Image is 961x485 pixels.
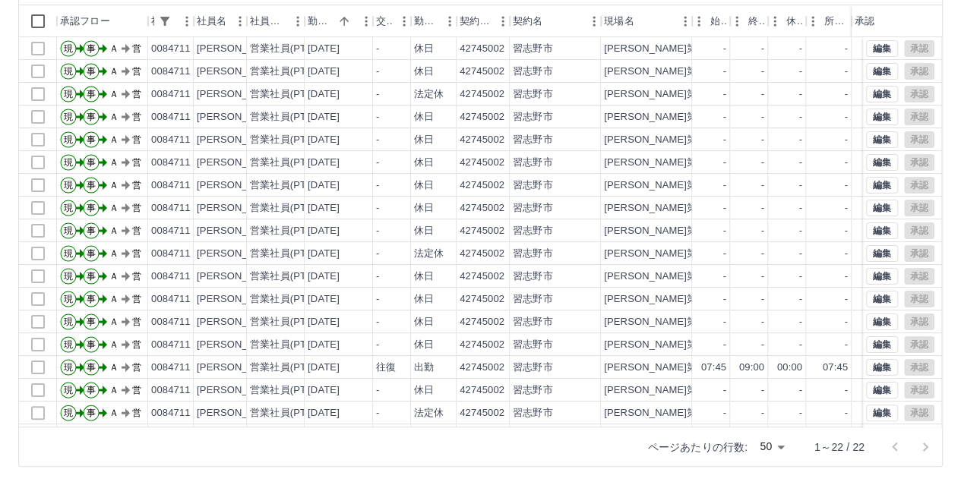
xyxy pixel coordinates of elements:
div: - [376,292,379,307]
div: 休日 [414,315,434,329]
div: [PERSON_NAME] [197,292,280,307]
text: 現 [64,317,73,327]
div: [PERSON_NAME]第二放課後児童会 [604,269,767,284]
div: - [799,224,802,238]
div: [DATE] [308,156,340,170]
div: 1件のフィルターを適用中 [154,11,175,32]
div: 休日 [414,42,434,56]
div: [PERSON_NAME] [197,361,280,375]
div: - [761,338,764,352]
div: - [799,178,802,193]
text: 事 [87,157,96,168]
text: Ａ [109,248,119,259]
div: - [761,269,764,284]
text: 営 [132,157,141,168]
div: - [376,156,379,170]
button: 編集 [866,382,898,398]
div: 休日 [414,269,434,284]
div: [DATE] [308,65,340,79]
div: 42745002 [460,87,504,102]
div: [DATE] [308,247,340,261]
text: Ａ [109,112,119,122]
div: [DATE] [308,110,340,124]
text: 営 [132,89,141,99]
div: 0084711 [151,42,191,56]
text: 現 [64,225,73,236]
div: - [761,156,764,170]
text: 事 [87,248,96,259]
text: 事 [87,89,96,99]
div: 休憩 [768,5,806,37]
div: [PERSON_NAME] [197,178,280,193]
div: [PERSON_NAME]第二放課後児童会 [604,247,767,261]
text: 営 [132,66,141,77]
div: 勤務日 [308,5,334,37]
div: 42745002 [460,110,504,124]
div: 営業社員(PT契約) [250,133,330,147]
div: 習志野市 [513,110,553,124]
text: 現 [64,203,73,213]
div: 0084711 [151,315,191,329]
div: [PERSON_NAME]第二放課後児童会 [604,65,767,79]
button: フィルター表示 [154,11,175,32]
text: 現 [64,271,73,282]
text: 事 [87,112,96,122]
div: [DATE] [308,42,340,56]
text: 現 [64,180,73,191]
text: 営 [132,271,141,282]
div: 42745002 [460,133,504,147]
div: 習志野市 [513,156,553,170]
div: 休日 [414,178,434,193]
div: 0084711 [151,110,191,124]
div: 交通費 [376,5,393,37]
div: - [845,247,848,261]
div: 42745002 [460,65,504,79]
button: 編集 [866,200,898,216]
div: 習志野市 [513,292,553,307]
button: 編集 [866,40,898,57]
div: - [761,292,764,307]
div: [PERSON_NAME] [197,269,280,284]
div: 営業社員(PT契約) [250,42,330,56]
button: 編集 [866,245,898,262]
button: 編集 [866,177,898,194]
div: - [845,269,848,284]
text: Ａ [109,43,119,54]
div: 所定開始 [806,5,852,37]
div: [PERSON_NAME] [197,156,280,170]
div: - [723,292,726,307]
div: - [376,247,379,261]
div: 社員名 [197,5,226,37]
div: - [799,65,802,79]
div: - [799,247,802,261]
div: 契約名 [510,5,601,37]
div: 社員番号 [148,5,194,37]
div: 42745002 [460,156,504,170]
div: [PERSON_NAME] [197,247,280,261]
div: 0084711 [151,247,191,261]
div: 営業社員(PT契約) [250,156,330,170]
text: Ａ [109,203,119,213]
div: [PERSON_NAME]第二放課後児童会 [604,178,767,193]
div: [DATE] [308,338,340,352]
text: 現 [64,134,73,145]
div: 営業社員(PT契約) [250,87,330,102]
div: 習志野市 [513,87,553,102]
div: 契約コード [460,5,492,37]
text: 事 [87,203,96,213]
text: 現 [64,157,73,168]
div: - [799,42,802,56]
div: - [761,87,764,102]
div: - [799,110,802,124]
button: 編集 [866,405,898,421]
div: - [799,133,802,147]
div: 休日 [414,65,434,79]
div: [PERSON_NAME] [197,224,280,238]
div: - [723,178,726,193]
text: 営 [132,225,141,236]
div: 契約名 [513,5,542,37]
div: - [761,65,764,79]
div: 0084711 [151,156,191,170]
div: 0084711 [151,269,191,284]
div: - [723,247,726,261]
